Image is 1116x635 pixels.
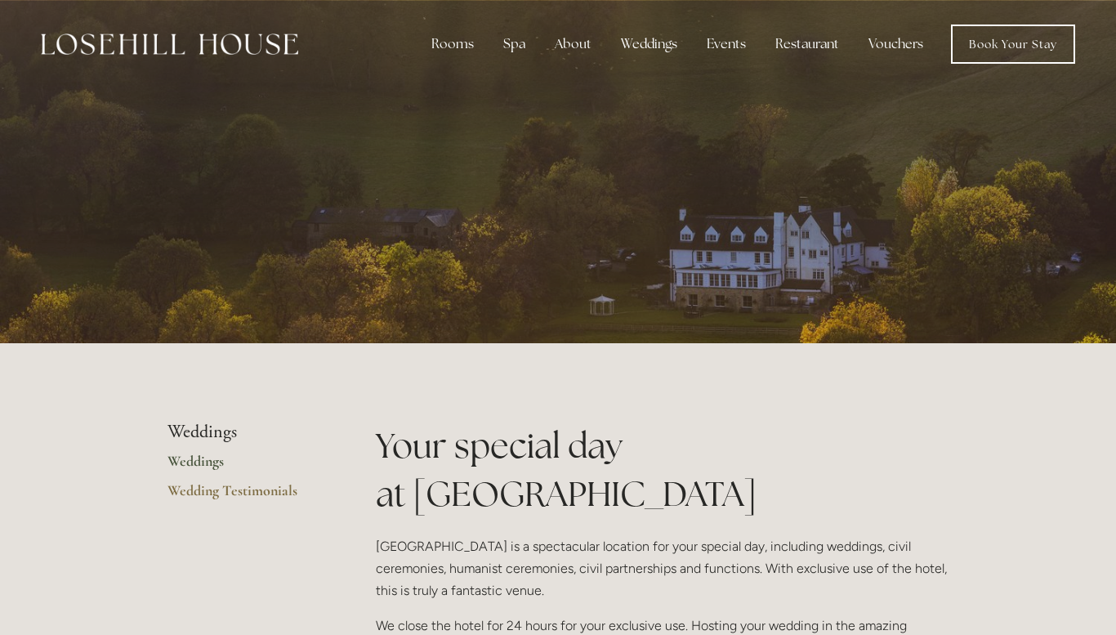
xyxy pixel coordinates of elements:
h1: Your special day at [GEOGRAPHIC_DATA] [376,422,949,518]
div: Events [694,28,759,60]
a: Wedding Testimonials [167,481,324,511]
div: Restaurant [762,28,852,60]
li: Weddings [167,422,324,443]
a: Vouchers [855,28,936,60]
div: Rooms [418,28,487,60]
a: Book Your Stay [951,25,1075,64]
div: Weddings [608,28,690,60]
p: [GEOGRAPHIC_DATA] is a spectacular location for your special day, including weddings, civil cerem... [376,535,949,602]
div: Spa [490,28,538,60]
div: About [542,28,605,60]
a: Weddings [167,452,324,481]
img: Losehill House [41,34,298,55]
